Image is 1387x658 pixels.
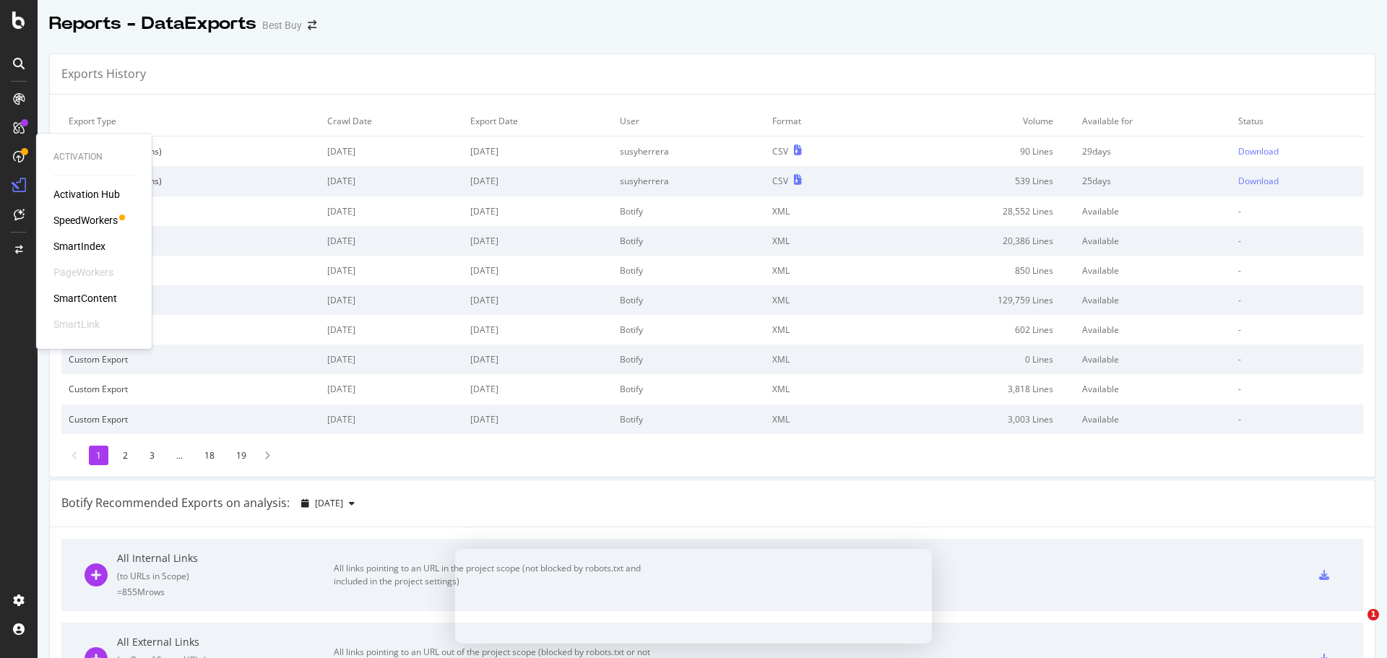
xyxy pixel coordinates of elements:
div: Download [1238,175,1279,187]
td: XML [765,285,871,315]
td: - [1231,256,1363,285]
td: 25 days [1075,166,1232,196]
div: Activation Hub [53,187,120,202]
td: 850 Lines [871,256,1074,285]
td: [DATE] [463,256,613,285]
td: [DATE] [320,137,462,167]
div: Exports History [61,66,146,82]
td: Crawl Date [320,106,462,137]
li: 19 [229,446,254,465]
td: [DATE] [463,345,613,374]
iframe: Intercom live chat [1338,609,1373,644]
td: XML [765,374,871,404]
td: 0 Lines [871,345,1074,374]
td: XML [765,226,871,256]
div: CSV [772,145,788,157]
td: Botify [613,285,766,315]
td: User [613,106,766,137]
li: ... [169,446,190,465]
div: PageWorkers [53,265,113,280]
td: 539 Lines [871,166,1074,196]
div: csv-export [1319,570,1329,580]
td: 129,759 Lines [871,285,1074,315]
td: - [1231,315,1363,345]
span: 1 [1367,609,1379,620]
div: SpeedWorkers [53,213,118,228]
div: Custom Export [69,235,313,247]
td: Available for [1075,106,1232,137]
td: [DATE] [320,166,462,196]
a: SmartContent [53,291,117,306]
td: [DATE] [463,374,613,404]
div: Reports - DataExports [49,12,256,36]
td: Status [1231,106,1363,137]
li: 3 [142,446,162,465]
div: Available [1082,353,1224,365]
div: All Internal Links [117,551,334,566]
div: Custom Export [69,413,313,425]
td: 20,386 Lines [871,226,1074,256]
td: [DATE] [463,166,613,196]
a: Download [1238,175,1356,187]
div: Available [1082,383,1224,395]
div: Download [1238,145,1279,157]
div: All External Links [117,635,334,649]
div: CSV [772,175,788,187]
div: Available [1082,324,1224,336]
div: All links pointing to an URL in the project scope (not blocked by robots.txt and included in the ... [334,562,659,588]
div: Custom Export [69,383,313,395]
div: Custom Export [69,324,313,336]
div: Available [1082,205,1224,217]
td: [DATE] [320,226,462,256]
td: susyherrera [613,166,766,196]
div: Best Buy [262,18,302,33]
td: 602 Lines [871,315,1074,345]
div: Available [1082,264,1224,277]
span: 2025 Aug. 26th [315,497,343,509]
td: [DATE] [463,315,613,345]
td: 29 days [1075,137,1232,167]
td: 28,552 Lines [871,196,1074,226]
div: Activation [53,151,134,163]
a: SmartIndex [53,239,105,254]
a: SmartLink [53,317,100,332]
div: Custom Export [69,294,313,306]
div: Available [1082,413,1224,425]
td: 3,818 Lines [871,374,1074,404]
td: [DATE] [320,374,462,404]
td: [DATE] [463,404,613,434]
a: Download [1238,145,1356,157]
td: [DATE] [463,226,613,256]
td: Botify [613,196,766,226]
td: [DATE] [463,285,613,315]
td: - [1231,285,1363,315]
td: - [1231,196,1363,226]
td: Botify [613,345,766,374]
td: Botify [613,374,766,404]
div: URL Export (4 columns) [69,145,313,157]
td: [DATE] [463,137,613,167]
div: Available [1082,235,1224,247]
td: Botify [613,404,766,434]
td: - [1231,374,1363,404]
div: arrow-right-arrow-left [308,20,316,30]
td: XML [765,345,871,374]
div: Custom Export [69,264,313,277]
td: Volume [871,106,1074,137]
td: [DATE] [463,196,613,226]
div: = 855M rows [117,586,334,598]
td: XML [765,404,871,434]
div: Botify Recommended Exports on analysis: [61,495,290,511]
td: susyherrera [613,137,766,167]
td: [DATE] [320,404,462,434]
td: Botify [613,315,766,345]
td: - [1231,345,1363,374]
td: [DATE] [320,345,462,374]
div: ( to URLs in Scope ) [117,570,334,582]
li: 1 [89,446,108,465]
td: [DATE] [320,285,462,315]
iframe: Survey from Botify [455,549,932,644]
